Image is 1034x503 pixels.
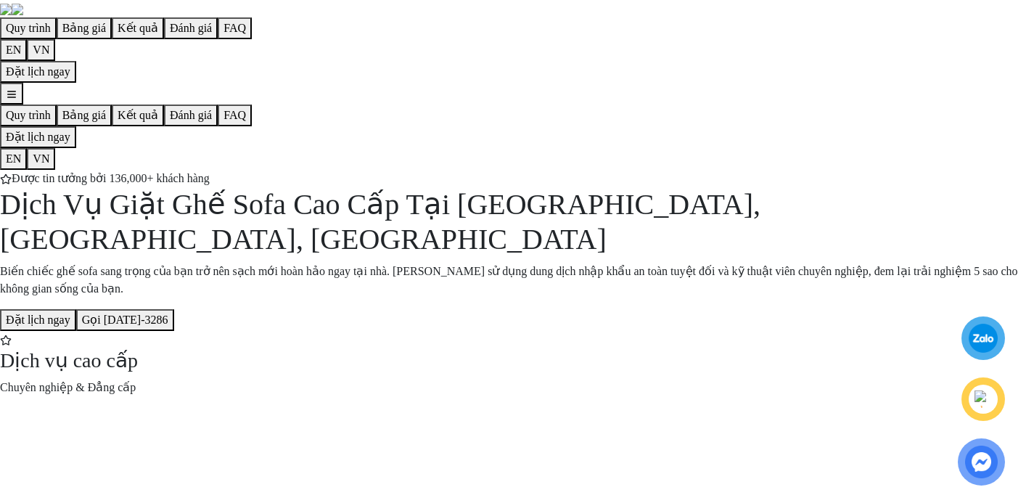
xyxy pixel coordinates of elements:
button: VN [27,39,55,61]
button: Bảng giá [57,105,112,126]
button: Bảng giá [57,17,112,39]
button: VN [27,148,55,170]
button: Gọi [DATE]-3286 [76,309,174,331]
button: FAQ [218,17,252,39]
button: Đánh giá [164,105,218,126]
img: logo-heramo.png [12,4,23,15]
button: FAQ [218,105,252,126]
img: phone-icon [974,391,991,408]
span: Được tin tưởng bởi 136,000+ khách hàng [12,172,210,184]
button: Đánh giá [164,17,218,39]
a: phone-icon [963,379,1004,420]
button: Kết quả [112,105,164,126]
button: Kết quả [112,17,164,39]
